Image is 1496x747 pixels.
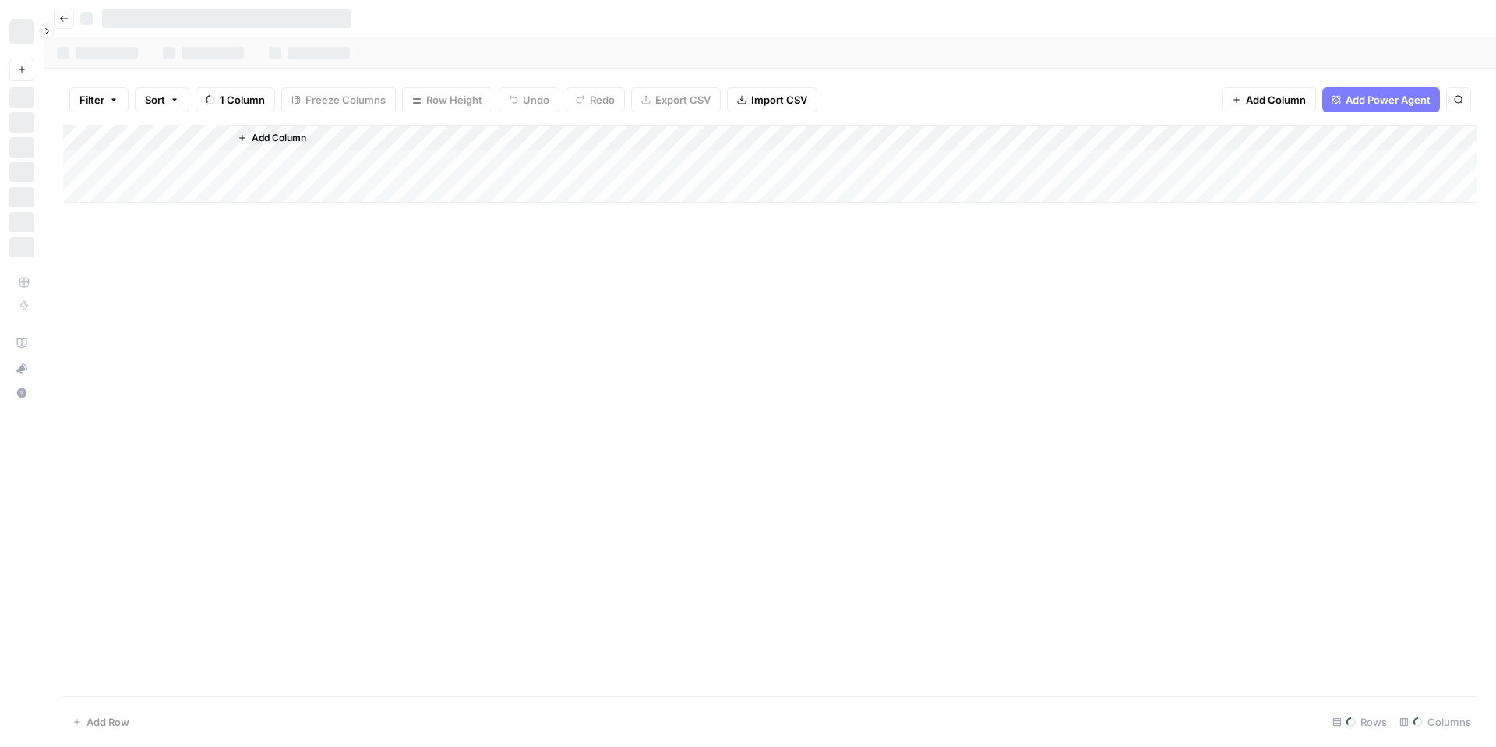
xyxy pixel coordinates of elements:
[1346,92,1431,108] span: Add Power Agent
[220,92,265,108] span: 1 Column
[1246,92,1306,108] span: Add Column
[566,87,625,112] button: Redo
[727,87,817,112] button: Import CSV
[9,356,34,381] button: What's new?
[69,87,129,112] button: Filter
[79,92,104,108] span: Filter
[135,87,189,112] button: Sort
[402,87,492,112] button: Row Height
[9,331,34,356] a: AirOps Academy
[631,87,721,112] button: Export CSV
[1222,87,1316,112] button: Add Column
[655,92,711,108] span: Export CSV
[751,92,807,108] span: Import CSV
[196,87,275,112] button: 1 Column
[231,128,312,148] button: Add Column
[305,92,386,108] span: Freeze Columns
[86,714,129,730] span: Add Row
[499,87,559,112] button: Undo
[523,92,549,108] span: Undo
[426,92,482,108] span: Row Height
[1393,710,1477,735] div: Columns
[63,710,139,735] button: Add Row
[252,131,306,145] span: Add Column
[9,381,34,405] button: Help + Support
[1322,87,1440,112] button: Add Power Agent
[1326,710,1393,735] div: Rows
[281,87,396,112] button: Freeze Columns
[590,92,615,108] span: Redo
[10,356,34,380] div: What's new?
[145,92,165,108] span: Sort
